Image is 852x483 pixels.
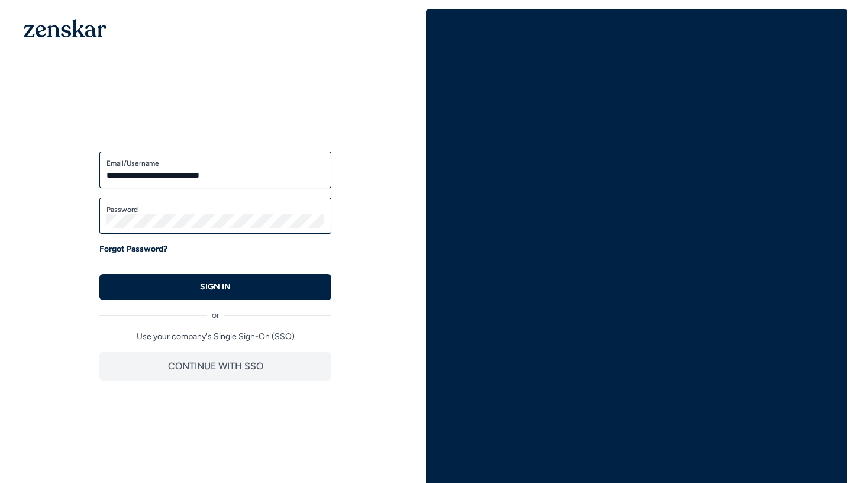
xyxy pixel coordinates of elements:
p: SIGN IN [200,281,231,293]
a: Forgot Password? [99,243,167,255]
button: SIGN IN [99,274,331,300]
img: 1OGAJ2xQqyY4LXKgY66KYq0eOWRCkrZdAb3gUhuVAqdWPZE9SRJmCz+oDMSn4zDLXe31Ii730ItAGKgCKgCCgCikA4Av8PJUP... [24,19,106,37]
label: Password [106,205,324,214]
label: Email/Username [106,159,324,168]
button: CONTINUE WITH SSO [99,352,331,381]
p: Use your company's Single Sign-On (SSO) [99,331,331,343]
div: or [99,300,331,321]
